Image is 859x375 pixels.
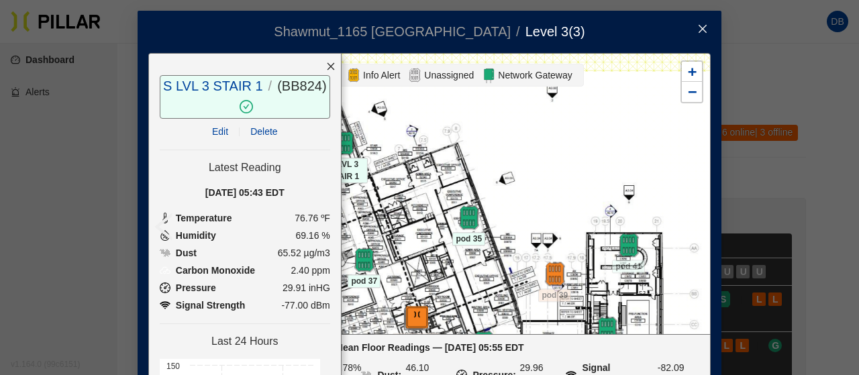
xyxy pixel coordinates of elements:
span: Humidity [176,228,216,243]
span: Info Alert [360,68,403,83]
img: Dust [160,248,170,258]
li: 69.16 % [160,228,330,243]
div: S LVL 3 STAIR 1 [321,131,368,156]
a: S LVL 3 STAIR 1 [163,78,263,93]
div: pod 39 [532,262,578,286]
img: Network Gateway [482,67,495,83]
h4: Last 24 Hours [160,335,330,348]
span: Network Gateway [495,68,574,83]
img: pod-online.97050380.svg [332,131,356,156]
span: ELEC B3510 LD [393,333,440,359]
img: pod-offline.df94d192.svg [543,262,567,286]
img: Carbon Monoxide [160,265,170,276]
span: Dust [176,246,197,260]
span: / [516,24,520,39]
text: 150 [166,362,180,371]
li: 65.52 µg/m3 [160,246,330,260]
li: 29.91 inHG [160,280,330,295]
span: + [688,63,697,80]
span: left [148,211,181,243]
span: Delete [250,124,277,139]
span: Shawmut_1165 [GEOGRAPHIC_DATA] [274,24,511,39]
span: Pressure [176,280,216,295]
span: Unassigned [421,68,476,83]
img: Pressure [160,300,170,311]
span: Temperature [176,211,232,225]
span: pod 39 [538,289,571,303]
li: 2.40 ppm [160,263,330,278]
img: Unassigned [408,67,421,83]
a: Zoom in [682,62,702,82]
div: pod 35 [446,206,493,230]
li: -77.00 dBm [160,298,330,313]
img: pod-online.97050380.svg [595,317,619,341]
h4: Latest Reading [160,161,330,174]
button: Close [684,11,721,48]
img: pod-online.97050380.svg [617,233,641,258]
div: [DATE] 05:43 EDT [160,185,330,200]
span: S LVL 3 STAIR 1 [321,158,368,184]
img: Alert [347,67,360,83]
div: pod 41 [605,233,652,258]
span: / [268,78,272,93]
span: Carbon Monoxide [176,263,255,278]
span: pod 41 [612,260,645,274]
span: pod 35 [452,233,485,246]
div: Mean Floor Readings — [DATE] 05:55 EDT [154,340,705,355]
img: pod-online.97050380.svg [457,206,481,230]
div: ELEC B3510 LD [393,307,440,331]
img: Pressure [160,282,170,293]
span: pod 37 [348,275,381,288]
span: close [697,23,708,34]
span: check-circle [237,100,253,113]
img: leak-pod-offline.5bc6877b.svg [404,307,428,331]
span: Level 3 ( 3 ) [525,24,585,39]
img: pod-online.97050380.svg [472,331,496,356]
img: pod-online.97050380.svg [352,248,376,272]
li: 76.76 ºF [160,211,330,225]
span: close [326,62,336,71]
a: Zoom out [682,82,702,102]
span: Signal Strength [176,298,245,313]
a: Edit [212,126,228,137]
div: pod 37 [341,248,388,272]
span: − [688,83,697,100]
span: ( BB824 ) [277,78,326,93]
